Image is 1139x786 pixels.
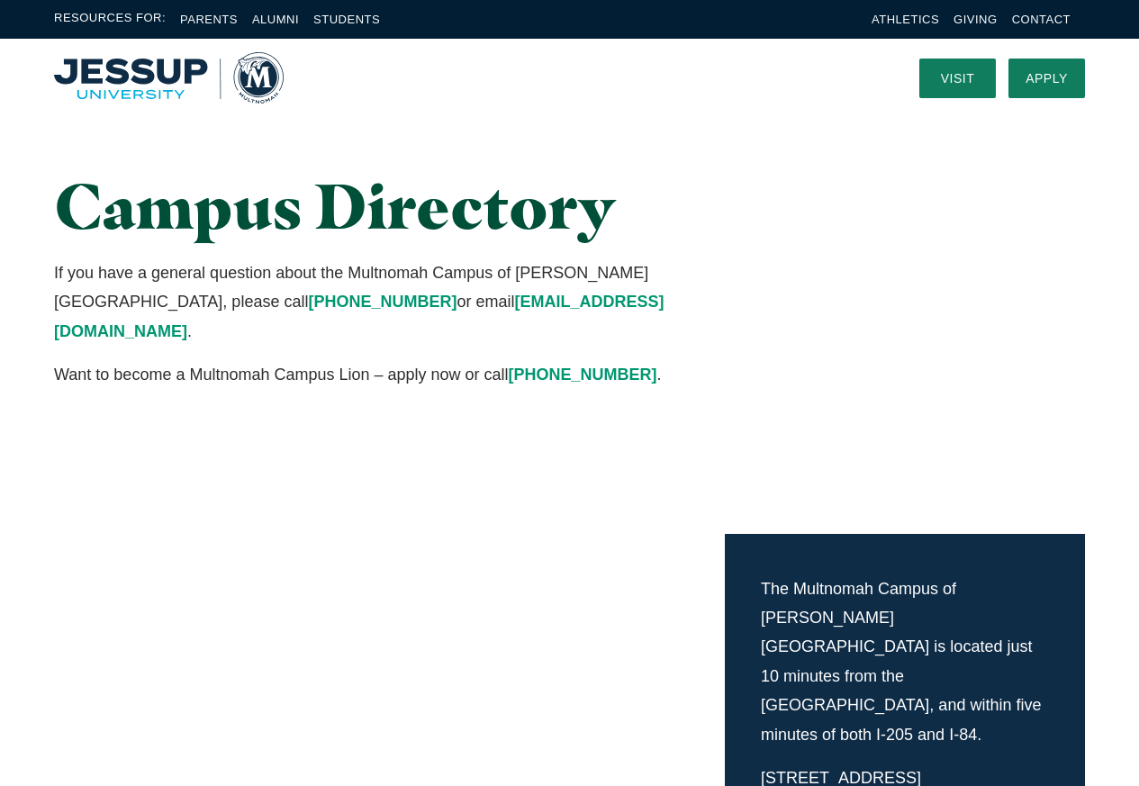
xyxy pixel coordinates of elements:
[54,52,284,104] a: Home
[954,13,998,26] a: Giving
[54,293,664,339] a: [EMAIL_ADDRESS][DOMAIN_NAME]
[54,258,730,346] p: If you have a general question about the Multnomah Campus of [PERSON_NAME][GEOGRAPHIC_DATA], plea...
[180,13,238,26] a: Parents
[1012,13,1071,26] a: Contact
[252,13,299,26] a: Alumni
[54,360,730,389] p: Want to become a Multnomah Campus Lion – apply now or call .
[54,9,166,30] span: Resources For:
[54,171,730,240] h1: Campus Directory
[1008,59,1085,98] a: Apply
[872,13,939,26] a: Athletics
[54,52,284,104] img: Multnomah University Logo
[919,59,996,98] a: Visit
[308,293,457,311] a: [PHONE_NUMBER]
[313,13,380,26] a: Students
[509,366,657,384] a: [PHONE_NUMBER]
[761,574,1049,749] p: The Multnomah Campus of [PERSON_NAME][GEOGRAPHIC_DATA] is located just 10 minutes from the [GEOGR...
